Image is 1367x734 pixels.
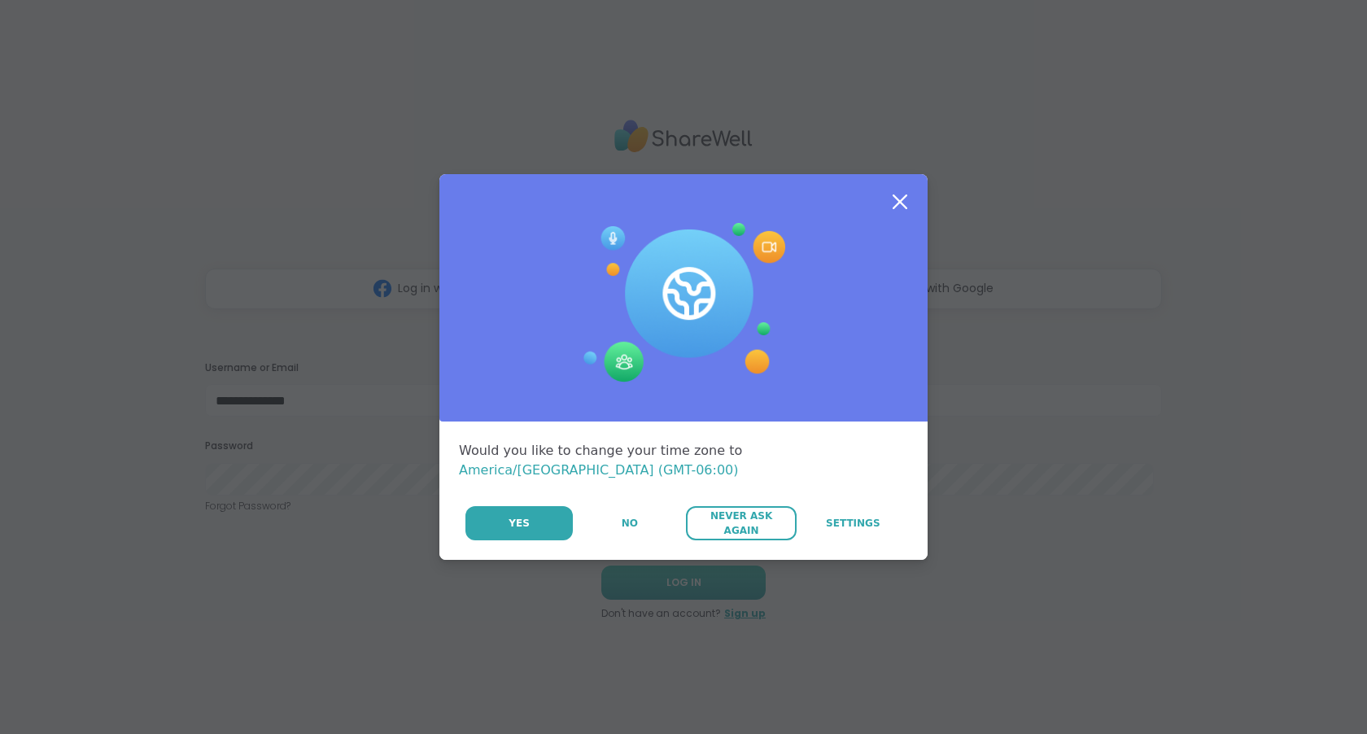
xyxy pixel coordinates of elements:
span: Settings [826,516,880,531]
button: Never Ask Again [686,506,796,540]
span: Never Ask Again [694,509,788,538]
div: Would you like to change your time zone to [459,441,908,480]
span: America/[GEOGRAPHIC_DATA] (GMT-06:00) [459,462,739,478]
button: Yes [465,506,573,540]
img: Session Experience [582,223,785,382]
span: Yes [509,516,530,531]
span: No [622,516,638,531]
button: No [574,506,684,540]
a: Settings [798,506,908,540]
